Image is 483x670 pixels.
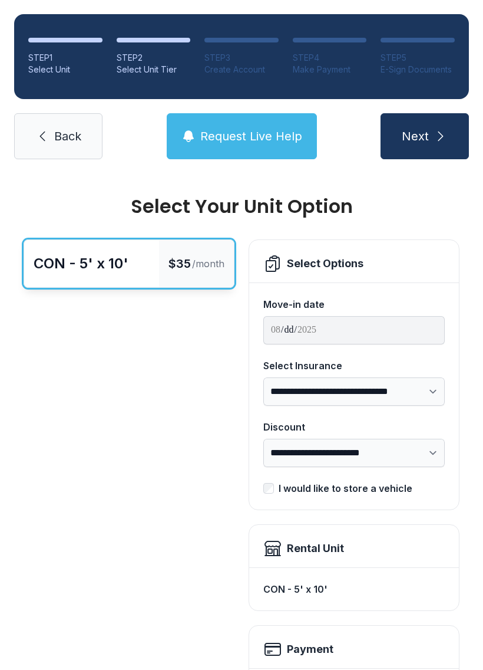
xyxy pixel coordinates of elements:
[402,128,429,144] span: Next
[28,52,102,64] div: STEP 1
[263,359,445,373] div: Select Insurance
[263,297,445,311] div: Move-in date
[287,255,363,272] div: Select Options
[263,316,445,344] input: Move-in date
[117,64,191,75] div: Select Unit Tier
[381,64,455,75] div: E-Sign Documents
[54,128,81,144] span: Back
[34,254,128,273] div: CON - 5' x 10'
[287,641,333,658] h2: Payment
[117,52,191,64] div: STEP 2
[168,255,191,272] span: $35
[293,52,367,64] div: STEP 4
[200,128,302,144] span: Request Live Help
[263,439,445,467] select: Discount
[192,257,224,271] span: /month
[293,64,367,75] div: Make Payment
[263,377,445,406] select: Select Insurance
[24,197,459,216] div: Select Your Unit Option
[28,64,102,75] div: Select Unit
[381,52,455,64] div: STEP 5
[263,577,445,601] div: CON - 5' x 10'
[204,64,279,75] div: Create Account
[204,52,279,64] div: STEP 3
[287,540,344,557] div: Rental Unit
[279,481,412,495] div: I would like to store a vehicle
[263,420,445,434] div: Discount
